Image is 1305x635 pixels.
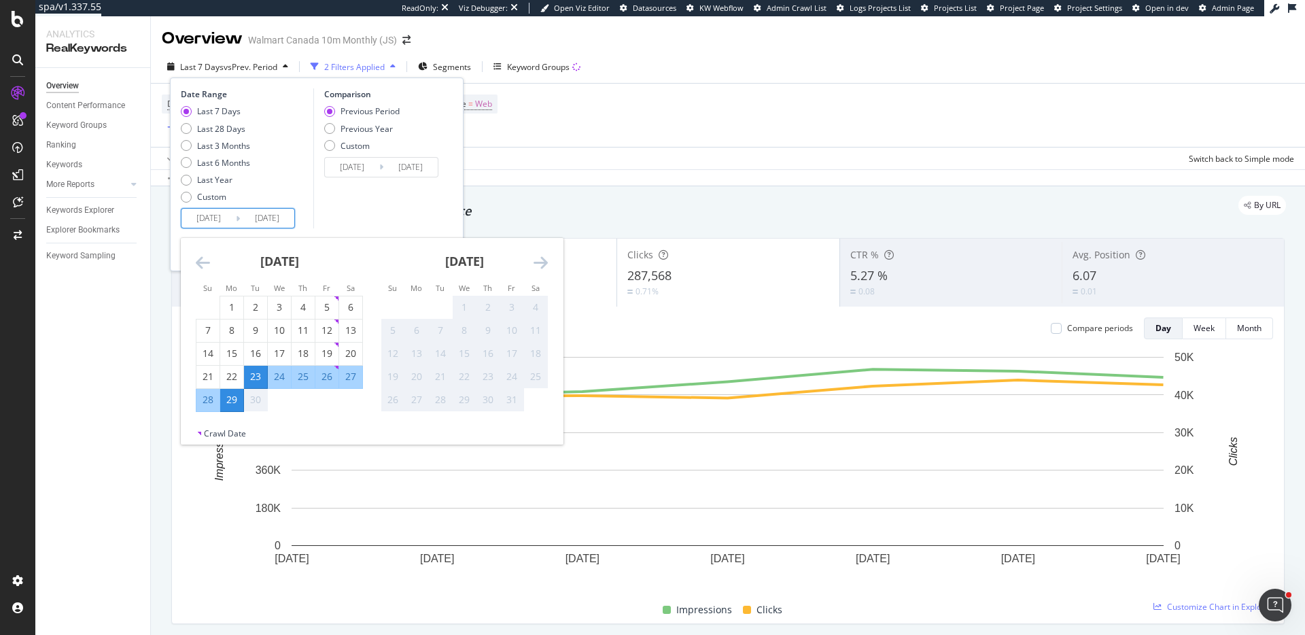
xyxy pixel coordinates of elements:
[220,388,244,411] td: Selected as end date. Monday, September 29, 2025
[315,365,339,388] td: Selected. Friday, September 26, 2025
[339,347,362,360] div: 20
[524,342,548,365] td: Not available. Saturday, October 18, 2025
[524,301,547,314] div: 4
[268,296,292,319] td: Choose Wednesday, September 3, 2025 as your check-out date. It’s available.
[413,56,476,78] button: Segments
[453,370,476,383] div: 22
[197,123,245,135] div: Last 28 Days
[196,365,220,388] td: Choose Sunday, September 21, 2025 as your check-out date. It’s available.
[429,324,452,337] div: 7
[850,290,856,294] img: Equal
[429,388,453,411] td: Not available. Tuesday, October 28, 2025
[524,370,547,383] div: 25
[627,290,633,294] img: Equal
[341,123,393,135] div: Previous Year
[710,553,744,564] text: [DATE]
[260,253,299,269] strong: [DATE]
[46,99,125,113] div: Content Performance
[1145,3,1189,13] span: Open in dev
[220,301,243,314] div: 1
[196,319,220,342] td: Choose Sunday, September 7, 2025 as your check-out date. It’s available.
[507,61,570,73] div: Keyword Groups
[315,342,339,365] td: Choose Friday, September 19, 2025 as your check-out date. It’s available.
[1228,437,1239,466] text: Clicks
[540,3,610,14] a: Open Viz Editor
[676,602,732,618] span: Impressions
[46,203,114,218] div: Keywords Explorer
[850,248,879,261] span: CTR %
[46,118,107,133] div: Keyword Groups
[1132,3,1189,14] a: Open in dev
[220,347,243,360] div: 15
[46,138,141,152] a: Ranking
[1183,148,1294,169] button: Switch back to Simple mode
[339,324,362,337] div: 13
[405,342,429,365] td: Not available. Monday, October 13, 2025
[405,393,428,407] div: 27
[500,342,524,365] td: Not available. Friday, October 17, 2025
[268,324,291,337] div: 10
[921,3,977,14] a: Projects List
[315,296,339,319] td: Choose Friday, September 5, 2025 as your check-out date. It’s available.
[699,3,744,13] span: KW Webflow
[850,3,911,13] span: Logs Projects List
[476,347,500,360] div: 16
[292,324,315,337] div: 11
[468,98,473,109] span: =
[315,370,338,383] div: 26
[405,370,428,383] div: 20
[1226,317,1273,339] button: Month
[46,99,141,113] a: Content Performance
[197,105,241,117] div: Last 7 Days
[1073,290,1078,294] img: Equal
[453,324,476,337] div: 8
[324,140,400,152] div: Custom
[341,105,400,117] div: Previous Period
[1144,317,1183,339] button: Day
[268,347,291,360] div: 17
[226,283,237,293] small: Mo
[46,158,141,172] a: Keywords
[181,238,563,428] div: Calendar
[1073,248,1130,261] span: Avg. Position
[46,223,120,237] div: Explorer Bookmarks
[315,347,338,360] div: 19
[292,365,315,388] td: Selected. Thursday, September 25, 2025
[315,319,339,342] td: Choose Friday, September 12, 2025 as your check-out date. It’s available.
[1237,322,1261,334] div: Month
[244,388,268,411] td: Not available. Tuesday, September 30, 2025
[534,254,548,271] div: Move forward to switch to the next month.
[46,138,76,152] div: Ranking
[292,319,315,342] td: Choose Thursday, September 11, 2025 as your check-out date. It’s available.
[204,428,246,439] div: Crawl Date
[181,105,250,117] div: Last 7 Days
[196,370,220,383] div: 21
[381,370,404,383] div: 19
[554,3,610,13] span: Open Viz Editor
[934,3,977,13] span: Projects List
[402,35,411,45] div: arrow-right-arrow-left
[1189,153,1294,165] div: Switch back to Simple mode
[381,347,404,360] div: 12
[268,370,291,383] div: 24
[220,370,243,383] div: 22
[244,370,267,383] div: 23
[402,3,438,14] div: ReadOnly:
[383,158,438,177] input: End Date
[220,342,244,365] td: Choose Monday, September 15, 2025 as your check-out date. It’s available.
[181,140,250,152] div: Last 3 Months
[305,56,401,78] button: 2 Filters Applied
[292,301,315,314] div: 4
[633,3,676,13] span: Datasources
[324,123,400,135] div: Previous Year
[858,286,875,297] div: 0.08
[524,324,547,337] div: 11
[339,342,363,365] td: Choose Saturday, September 20, 2025 as your check-out date. It’s available.
[429,319,453,342] td: Not available. Tuesday, October 7, 2025
[1183,317,1226,339] button: Week
[347,283,355,293] small: Sa
[324,105,400,117] div: Previous Period
[1174,389,1194,400] text: 40K
[196,342,220,365] td: Choose Sunday, September 14, 2025 as your check-out date. It’s available.
[1174,540,1181,551] text: 0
